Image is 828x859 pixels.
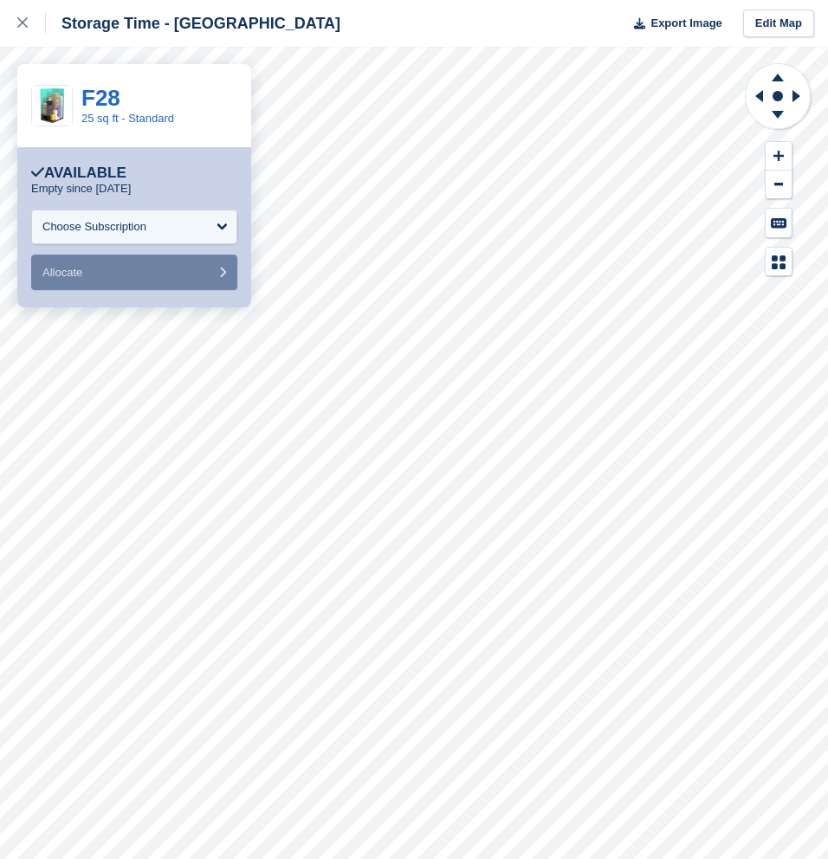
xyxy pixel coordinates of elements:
a: F28 [81,85,120,111]
button: Zoom In [766,142,792,171]
p: Empty since [DATE] [31,182,131,196]
button: Keyboard Shortcuts [766,209,792,237]
a: 25 sq ft - Standard [81,112,174,125]
button: Zoom Out [766,171,792,199]
div: Choose Subscription [42,218,146,236]
span: Export Image [650,15,721,32]
div: Available [31,165,126,182]
span: Allocate [42,266,82,279]
div: Storage Time - [GEOGRAPHIC_DATA] [46,13,340,34]
button: Allocate [31,255,237,290]
button: Map Legend [766,248,792,276]
a: Edit Map [743,10,814,38]
button: Export Image [624,10,722,38]
img: 25ft.jpg [32,86,72,126]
